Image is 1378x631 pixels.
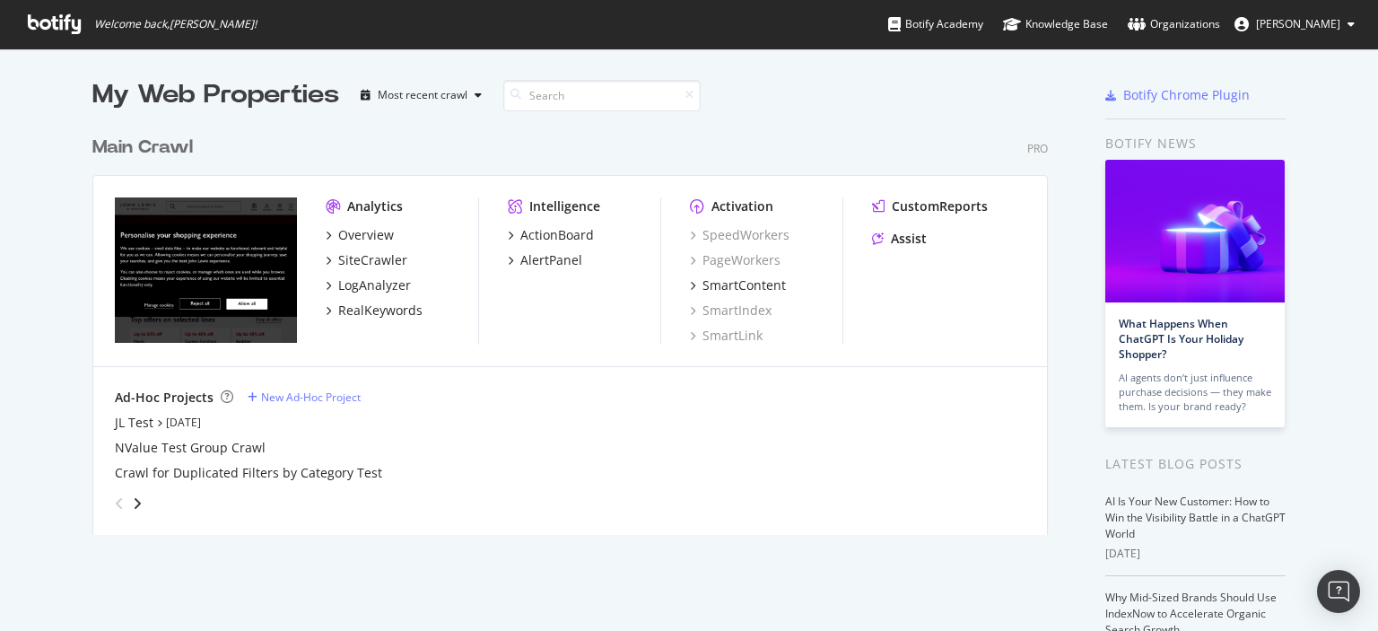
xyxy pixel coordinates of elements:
a: Main Crawl [92,135,200,161]
a: Botify Chrome Plugin [1105,86,1250,104]
a: ActionBoard [508,226,594,244]
a: New Ad-Hoc Project [248,390,361,405]
a: AlertPanel [508,251,582,269]
div: Botify Academy [888,15,983,33]
div: My Web Properties [92,77,339,113]
div: Main Crawl [92,135,193,161]
div: Intelligence [529,197,600,215]
div: [DATE] [1105,546,1286,562]
a: SmartLink [690,327,763,345]
a: PageWorkers [690,251,781,269]
a: NValue Test Group Crawl [115,439,266,457]
input: Search [503,80,701,111]
div: Overview [338,226,394,244]
div: ActionBoard [520,226,594,244]
div: New Ad-Hoc Project [261,390,361,405]
div: Botify news [1105,134,1286,153]
a: [DATE] [166,415,201,430]
a: AI Is Your New Customer: How to Win the Visibility Battle in a ChatGPT World [1105,494,1286,541]
a: LogAnalyzer [326,276,411,294]
a: What Happens When ChatGPT Is Your Holiday Shopper? [1119,316,1243,362]
div: Organizations [1128,15,1220,33]
div: Pro [1027,141,1048,156]
div: SiteCrawler [338,251,407,269]
div: SmartContent [702,276,786,294]
div: Assist [891,230,927,248]
a: SmartContent [690,276,786,294]
span: Christine Ullmann [1256,16,1340,31]
div: Analytics [347,197,403,215]
span: Welcome back, [PERSON_NAME] ! [94,17,257,31]
div: Open Intercom Messenger [1317,570,1360,613]
div: angle-left [108,489,131,518]
a: Overview [326,226,394,244]
div: RealKeywords [338,302,423,320]
div: Most recent crawl [378,90,467,101]
a: SiteCrawler [326,251,407,269]
button: Most recent crawl [353,81,489,110]
div: Latest Blog Posts [1105,454,1286,474]
button: [PERSON_NAME] [1220,10,1369,39]
img: johnlewis.com [115,197,297,343]
a: Crawl for Duplicated Filters by Category Test [115,464,382,482]
a: CustomReports [872,197,988,215]
a: SpeedWorkers [690,226,789,244]
a: Assist [872,230,927,248]
img: What Happens When ChatGPT Is Your Holiday Shopper? [1105,160,1285,302]
div: angle-right [131,495,144,513]
a: RealKeywords [326,302,423,320]
div: Knowledge Base [1003,15,1108,33]
a: JL Test [115,414,153,432]
div: grid [92,113,1062,535]
div: LogAnalyzer [338,276,411,294]
div: Ad-Hoc Projects [115,389,214,407]
a: SmartIndex [690,302,772,320]
div: AlertPanel [520,251,582,269]
div: CustomReports [892,197,988,215]
div: Activation [711,197,773,215]
div: Botify Chrome Plugin [1123,86,1250,104]
div: AI agents don’t just influence purchase decisions — they make them. Is your brand ready? [1119,371,1271,414]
